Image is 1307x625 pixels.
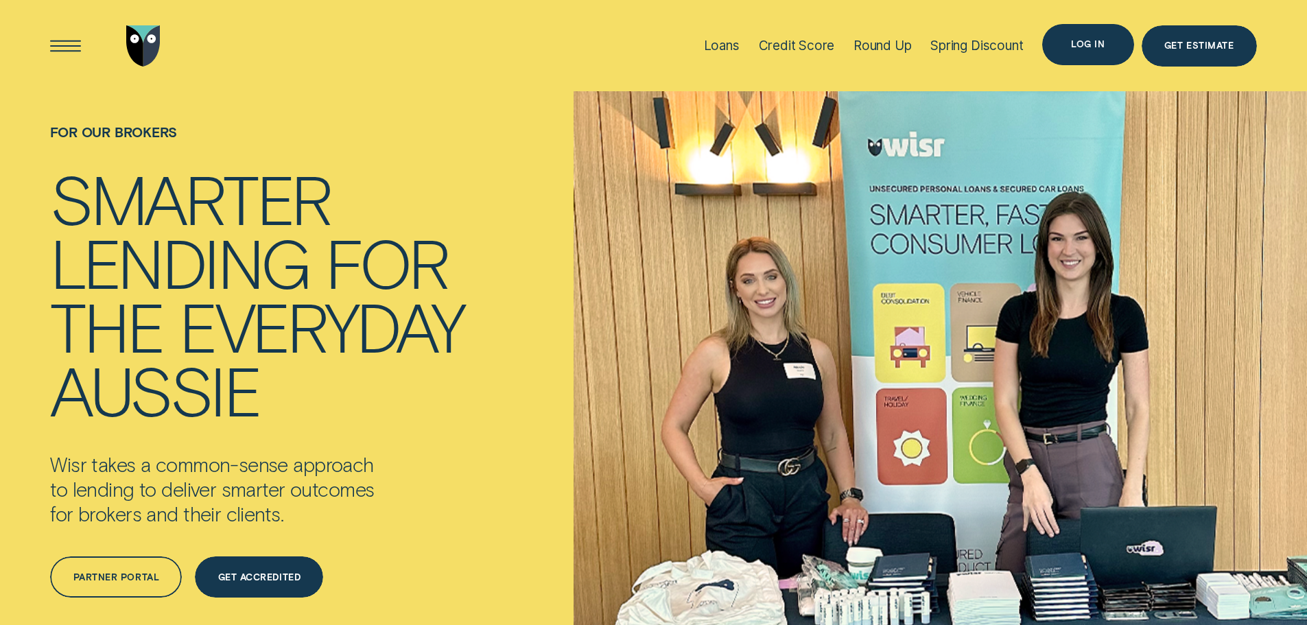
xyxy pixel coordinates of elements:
[50,124,463,166] h1: For Our Brokers
[704,38,740,54] div: Loans
[1142,25,1257,67] a: Get Estimate
[1042,24,1133,65] button: Log in
[325,230,448,294] div: for
[759,38,835,54] div: Credit Score
[50,166,331,230] div: Smarter
[1071,40,1105,49] div: Log in
[50,294,163,357] div: the
[126,25,161,67] img: Wisr
[50,230,309,294] div: lending
[853,38,912,54] div: Round Up
[50,357,259,421] div: Aussie
[50,452,447,526] p: Wisr takes a common-sense approach to lending to deliver smarter outcomes for brokers and their c...
[179,294,463,357] div: everyday
[45,25,86,67] button: Open Menu
[50,556,182,598] a: Partner Portal
[195,556,323,598] a: Get Accredited
[50,166,463,421] h4: Smarter lending for the everyday Aussie
[930,38,1023,54] div: Spring Discount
